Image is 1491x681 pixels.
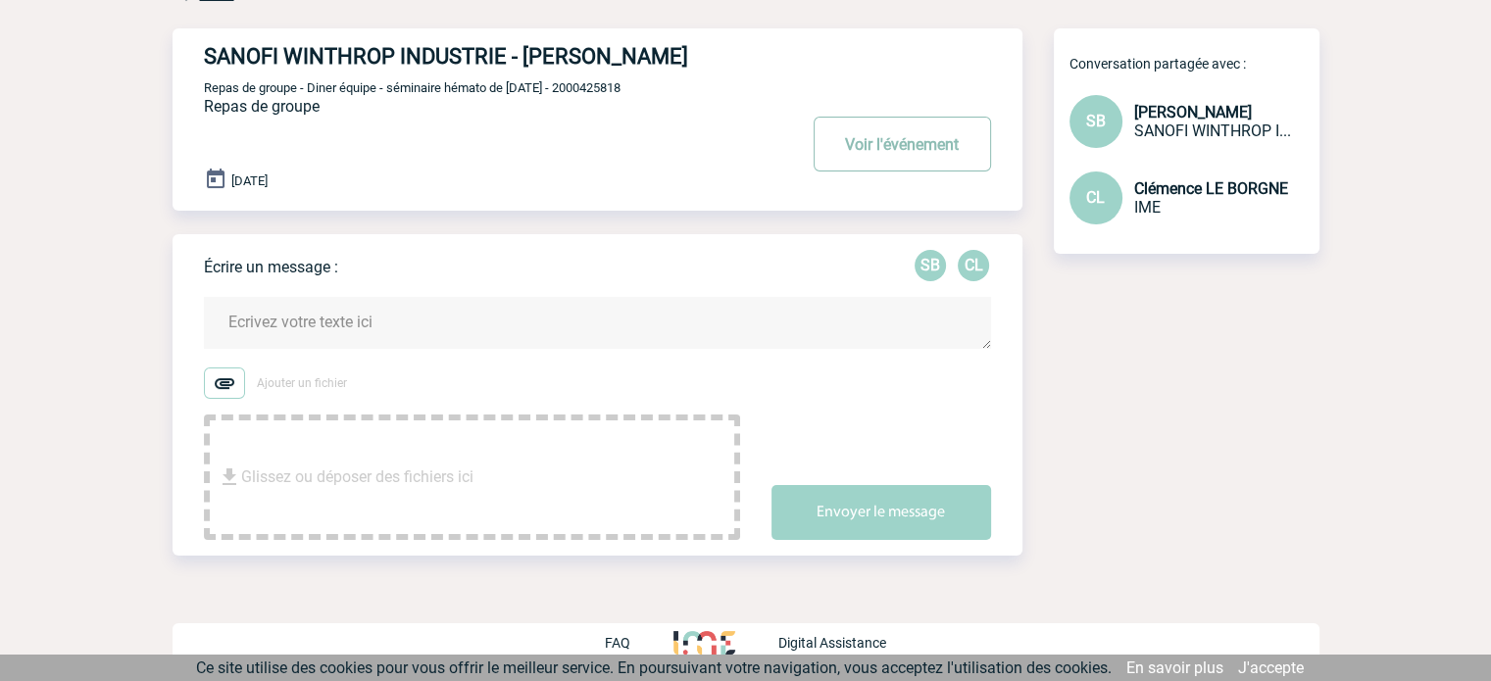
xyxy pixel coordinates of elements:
h4: SANOFI WINTHROP INDUSTRIE - [PERSON_NAME] [204,44,738,69]
p: Digital Assistance [778,635,886,651]
button: Envoyer le message [771,485,991,540]
p: Écrire un message : [204,258,338,276]
p: FAQ [605,635,630,651]
button: Voir l'événement [814,117,991,171]
span: Ce site utilise des cookies pour vous offrir le meilleur service. En poursuivant votre navigation... [196,658,1112,677]
span: Ajouter un fichier [257,376,347,390]
div: Sandrine BELLAND [915,250,946,281]
img: http://www.idealmeetingsevents.fr/ [673,631,734,655]
span: SB [1086,112,1106,130]
img: file_download.svg [218,465,241,489]
span: [DATE] [231,173,268,188]
p: CL [958,250,989,281]
a: En savoir plus [1126,658,1223,677]
a: J'accepte [1238,658,1304,677]
a: FAQ [605,632,673,651]
span: IME [1134,198,1161,217]
span: CL [1086,188,1105,207]
span: Repas de groupe [204,97,320,116]
div: Clémence LE BORGNE [958,250,989,281]
span: Clémence LE BORGNE [1134,179,1288,198]
p: Conversation partagée avec : [1069,56,1319,72]
span: Glissez ou déposer des fichiers ici [241,428,473,526]
span: [PERSON_NAME] [1134,103,1252,122]
span: SANOFI WINTHROP INDUSTRIE [1134,122,1291,140]
span: Repas de groupe - Diner équipe - séminaire hémato de [DATE] - 2000425818 [204,80,621,95]
p: SB [915,250,946,281]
